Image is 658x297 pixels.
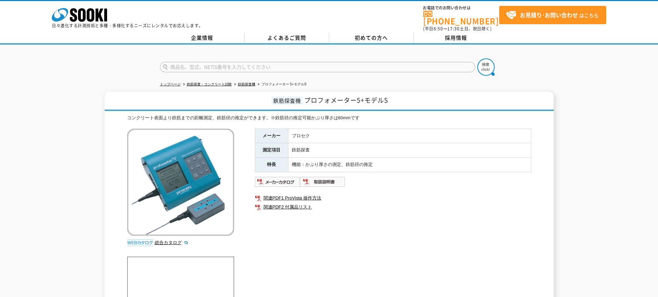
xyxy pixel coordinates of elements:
[447,26,460,32] span: 17:30
[160,62,475,72] input: 商品名、型式、NETIS番号を入力してください
[423,11,499,25] a: [PHONE_NUMBER]
[255,203,531,212] a: 関連PDF2 付属品リスト
[255,194,531,203] a: 関連PDF1 ProVista 操作方法
[160,82,181,86] a: トップページ
[255,181,300,186] a: メーカーカタログ
[127,129,234,236] img: プロフォメーター 5+モデルS
[477,58,495,76] img: btn_search.png
[256,81,307,88] li: プロフォメーター 5+モデルS
[520,11,578,19] strong: お見積り･お問い合わせ
[288,129,531,143] td: プロセク
[300,181,345,186] a: 取扱説明書
[271,96,303,104] span: 鉄筋探査機
[187,82,232,86] a: 鉄筋探査・コンクリート試験
[160,33,245,43] a: 企業情報
[127,114,531,122] div: コンクリート表面より鉄筋までの距離測定、鉄筋径の推定ができます。※鉄筋径の推定可能かぶり厚さは60mmです
[255,143,288,158] th: 測定項目
[423,26,492,32] span: (平日 ～ 土日、祝日除く)
[245,33,329,43] a: よくあるご質問
[288,143,531,158] td: 鉄筋探査
[255,129,288,143] th: メーカー
[329,33,414,43] a: 初めての方へ
[423,6,499,10] span: お電話でのお問い合わせは
[304,95,388,105] span: プロフォメーター5+モデルS
[238,82,255,86] a: 鉄筋探査機
[288,158,531,172] td: 機能：かぶり厚さの測定、鉄筋径の推定
[414,33,498,43] a: 採用情報
[127,239,153,246] img: webカタログ
[300,176,345,187] img: 取扱説明書
[506,10,599,20] span: はこちら
[255,158,288,172] th: 特長
[355,34,388,41] span: 初めての方へ
[52,24,203,28] p: 日々進化する計測技術と多種・多様化するニーズにレンタルでお応えします。
[499,6,606,24] a: お見積り･お問い合わせはこちら
[433,26,443,32] span: 8:50
[155,240,189,245] a: 総合カタログ
[255,176,300,187] img: メーカーカタログ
